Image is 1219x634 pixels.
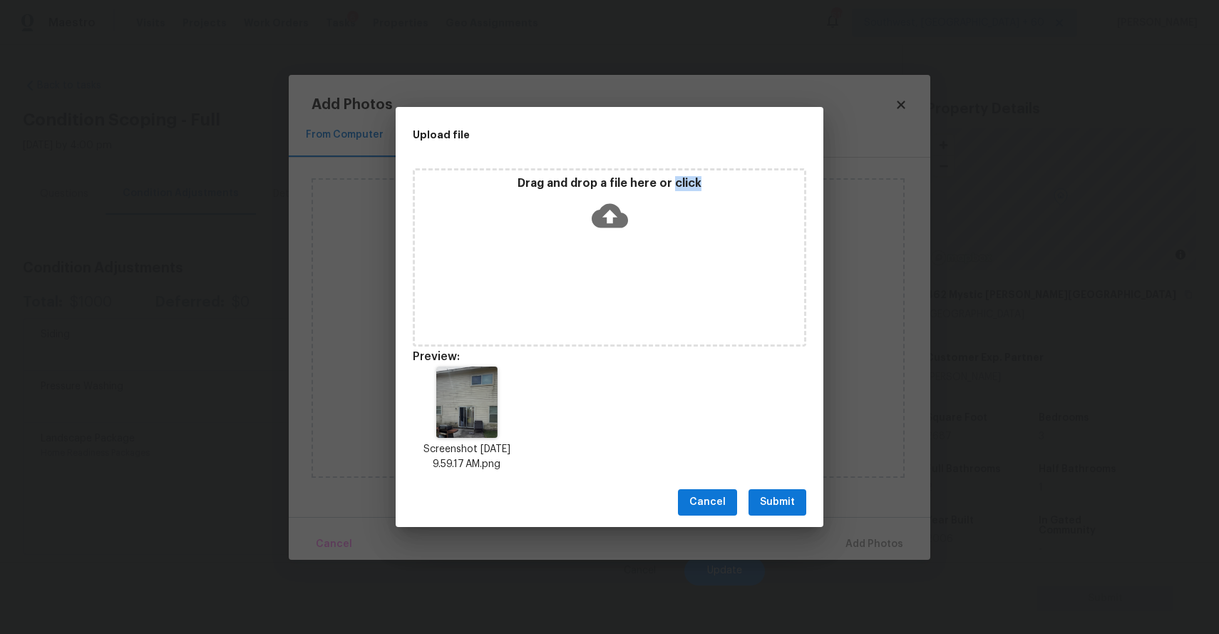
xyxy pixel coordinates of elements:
[760,494,795,511] span: Submit
[689,494,726,511] span: Cancel
[415,176,804,191] p: Drag and drop a file here or click
[749,489,806,516] button: Submit
[678,489,737,516] button: Cancel
[436,367,497,438] img: 4f1G9qzEnr6YwAAAAASUVORK5CYII=
[413,127,742,143] h2: Upload file
[413,442,521,472] p: Screenshot [DATE] 9.59.17 AM.png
